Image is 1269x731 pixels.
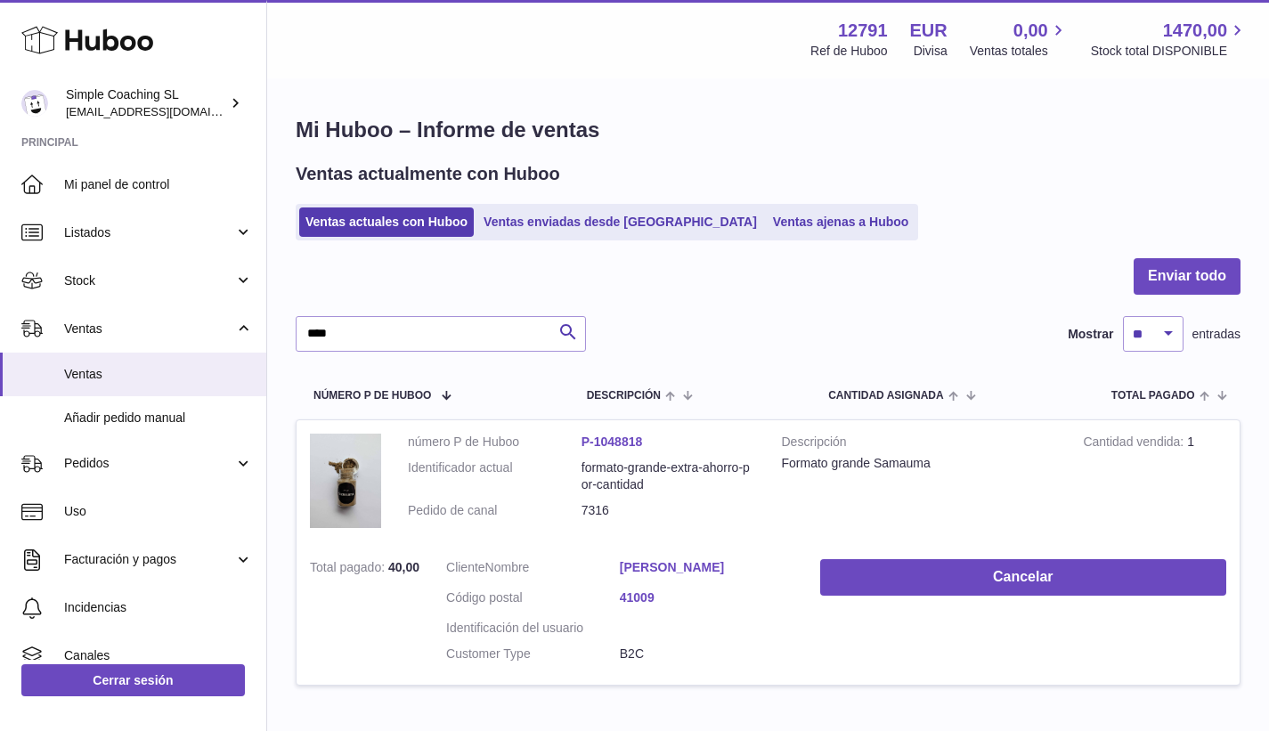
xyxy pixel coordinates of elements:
[1070,420,1240,546] td: 1
[970,19,1069,60] a: 0,00 Ventas totales
[64,224,234,241] span: Listados
[66,104,262,118] span: [EMAIL_ADDRESS][DOMAIN_NAME]
[838,19,888,43] strong: 12791
[970,43,1069,60] span: Ventas totales
[620,589,793,606] a: 41009
[810,43,887,60] div: Ref de Huboo
[582,435,643,449] a: P-1048818
[1083,435,1187,453] strong: Cantidad vendida
[64,410,253,426] span: Añadir pedido manual
[21,664,245,696] a: Cerrar sesión
[408,459,582,493] dt: Identificador actual
[64,647,253,664] span: Canales
[310,434,381,528] img: PXL_20250529_115148764-scaled.jpg
[1068,326,1113,343] label: Mostrar
[408,502,582,519] dt: Pedido de canal
[477,207,763,237] a: Ventas enviadas desde [GEOGRAPHIC_DATA]
[1091,43,1248,60] span: Stock total DISPONIBLE
[782,434,1057,455] strong: Descripción
[64,455,234,472] span: Pedidos
[914,43,948,60] div: Divisa
[64,176,253,193] span: Mi panel de control
[310,560,388,579] strong: Total pagado
[446,559,620,581] dt: Nombre
[64,551,234,568] span: Facturación y pagos
[446,589,620,611] dt: Código postal
[1013,19,1048,43] span: 0,00
[782,455,1057,472] div: Formato grande Samauma
[64,503,253,520] span: Uso
[1111,390,1195,402] span: Total pagado
[21,90,48,117] img: info@simplecoaching.es
[388,560,419,574] span: 40,00
[1192,326,1241,343] span: entradas
[446,646,620,662] dt: Customer Type
[620,559,793,576] a: [PERSON_NAME]
[767,207,915,237] a: Ventas ajenas a Huboo
[64,272,234,289] span: Stock
[296,162,560,186] h2: Ventas actualmente con Huboo
[620,646,793,662] dd: B2C
[1091,19,1248,60] a: 1470,00 Stock total DISPONIBLE
[582,502,755,519] dd: 7316
[446,560,485,574] span: Cliente
[828,390,944,402] span: Cantidad ASIGNADA
[1163,19,1227,43] span: 1470,00
[64,321,234,337] span: Ventas
[1134,258,1241,295] button: Enviar todo
[64,599,253,616] span: Incidencias
[296,116,1241,144] h1: Mi Huboo – Informe de ventas
[66,86,226,120] div: Simple Coaching SL
[408,434,582,451] dt: número P de Huboo
[910,19,948,43] strong: EUR
[313,390,431,402] span: número P de Huboo
[820,559,1226,596] button: Cancelar
[582,459,755,493] dd: formato-grande-extra-ahorro-por-cantidad
[587,390,661,402] span: Descripción
[446,620,620,637] dt: Identificación del usuario
[299,207,474,237] a: Ventas actuales con Huboo
[64,366,253,383] span: Ventas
